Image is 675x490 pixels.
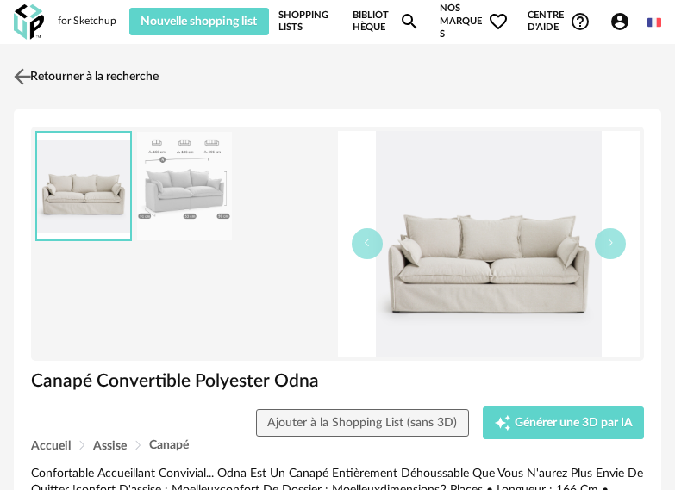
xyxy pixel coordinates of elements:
a: Retourner à la recherche [9,58,159,96]
img: 019b0baff28241eacd7518dba052f118.jpg [37,133,130,240]
span: Générer une 3D par IA [515,417,633,429]
span: Account Circle icon [609,11,630,32]
a: Shopping Lists [278,3,334,40]
span: Nouvelle shopping list [141,16,257,28]
img: svg+xml;base64,PHN2ZyB3aWR0aD0iMjQiIGhlaWdodD0iMjQiIHZpZXdCb3g9IjAgMCAyNCAyNCIgZmlsbD0ibm9uZSIgeG... [10,64,35,89]
span: Canapé [149,439,189,451]
button: Creation icon Générer une 3D par IA [483,406,645,439]
img: fr [647,16,661,29]
span: Accueil [31,440,71,452]
span: Help Circle Outline icon [570,11,591,32]
img: OXP [14,4,44,40]
span: Centre d'aideHelp Circle Outline icon [528,9,591,34]
img: 019b0baff28241eacd7518dba052f118.jpg [338,131,641,357]
span: Creation icon [494,414,511,431]
button: Ajouter à la Shopping List (sans 3D) [256,409,469,437]
span: Magnify icon [399,11,420,32]
a: BibliothèqueMagnify icon [353,3,421,40]
span: Assise [93,440,127,452]
span: Nos marques [440,3,509,40]
span: Ajouter à la Shopping List (sans 3D) [267,417,457,429]
div: Breadcrumb [31,439,644,452]
button: Nouvelle shopping list [129,8,269,35]
span: Heart Outline icon [488,11,509,32]
div: for Sketchup [58,15,116,28]
h1: Canapé Convertible Polyester Odna [31,369,644,393]
img: f5ce0ed7428823fe52c85a24b7d30768.jpg [137,132,232,241]
span: Account Circle icon [609,11,638,32]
